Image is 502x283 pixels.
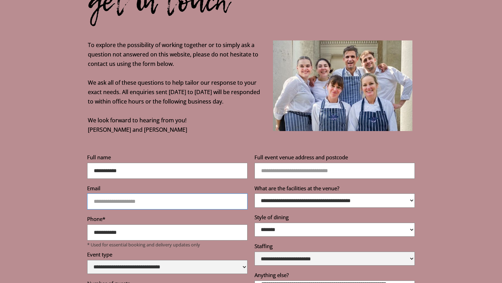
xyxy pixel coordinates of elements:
[87,185,248,194] label: Email
[87,215,248,224] label: Phone*
[273,40,412,131] img: Anna Caldicott and Fiona Cochrane
[254,214,415,223] label: Style of dining
[254,271,415,281] label: Anything else?
[254,185,415,194] label: What are the facilities at the venue?
[254,243,415,252] label: Staffing
[254,154,415,163] label: Full event venue address and postcode
[87,154,248,163] label: Full name
[87,242,248,247] p: * Used for essential booking and delivery updates only
[87,251,248,260] label: Event type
